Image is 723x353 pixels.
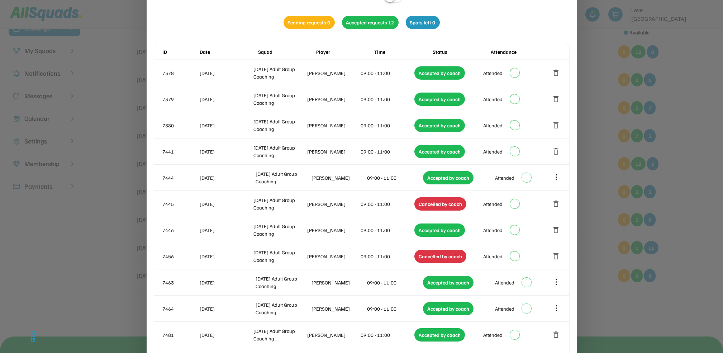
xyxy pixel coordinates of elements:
[361,148,413,155] div: 09:00 - 11:00
[414,93,465,106] div: Accepted by coach
[311,174,366,182] div: [PERSON_NAME]
[491,48,547,56] div: Attendance
[200,305,255,312] div: [DATE]
[414,145,465,158] div: Accepted by coach
[433,48,489,56] div: Status
[414,197,466,211] div: Cancelled by coach
[200,95,252,103] div: [DATE]
[307,200,360,208] div: [PERSON_NAME]
[253,91,306,107] div: [DATE] Adult Group Coaching
[495,279,514,286] div: Attended
[307,331,360,339] div: [PERSON_NAME]
[200,331,252,339] div: [DATE]
[163,69,199,77] div: 7378
[163,148,199,155] div: 7441
[361,253,413,260] div: 09:00 - 11:00
[552,330,561,339] button: delete
[200,69,252,77] div: [DATE]
[367,174,422,182] div: 09:00 - 11:00
[552,199,561,208] button: delete
[163,200,199,208] div: 7445
[253,196,306,211] div: [DATE] Adult Group Coaching
[361,331,413,339] div: 09:00 - 11:00
[483,69,503,77] div: Attended
[367,305,422,312] div: 09:00 - 11:00
[552,121,561,130] button: delete
[367,279,422,286] div: 09:00 - 11:00
[163,122,199,129] div: 7380
[406,16,440,29] div: Spots left 0
[256,301,310,316] div: [DATE] Adult Group Coaching
[200,174,255,182] div: [DATE]
[200,253,252,260] div: [DATE]
[414,250,466,263] div: Cancelled by coach
[483,122,503,129] div: Attended
[200,200,252,208] div: [DATE]
[311,305,366,312] div: [PERSON_NAME]
[361,226,413,234] div: 09:00 - 11:00
[200,48,257,56] div: Date
[361,122,413,129] div: 09:00 - 11:00
[495,305,514,312] div: Attended
[414,223,465,237] div: Accepted by coach
[163,305,199,312] div: 7464
[311,279,366,286] div: [PERSON_NAME]
[483,226,503,234] div: Attended
[423,171,474,184] div: Accepted by coach
[200,226,252,234] div: [DATE]
[423,302,474,315] div: Accepted by coach
[163,226,199,234] div: 7446
[258,48,315,56] div: Squad
[483,148,503,155] div: Attended
[552,252,561,260] button: delete
[342,16,399,29] div: Accepted requests 12
[307,95,360,103] div: [PERSON_NAME]
[483,331,503,339] div: Attended
[552,226,561,234] button: delete
[163,331,199,339] div: 7481
[163,279,199,286] div: 7463
[307,122,360,129] div: [PERSON_NAME]
[361,200,413,208] div: 09:00 - 11:00
[253,222,306,237] div: [DATE] Adult Group Coaching
[483,200,503,208] div: Attended
[253,144,306,159] div: [DATE] Adult Group Coaching
[256,275,310,290] div: [DATE] Adult Group Coaching
[307,253,360,260] div: [PERSON_NAME]
[256,170,310,185] div: [DATE] Adult Group Coaching
[423,276,474,289] div: Accepted by coach
[307,226,360,234] div: [PERSON_NAME]
[200,122,252,129] div: [DATE]
[200,148,252,155] div: [DATE]
[316,48,373,56] div: Player
[307,148,360,155] div: [PERSON_NAME]
[284,16,335,29] div: Pending requests 0
[414,66,465,80] div: Accepted by coach
[495,174,514,182] div: Attended
[552,69,561,77] button: delete
[253,118,306,133] div: [DATE] Adult Group Coaching
[361,95,413,103] div: 09:00 - 11:00
[163,253,199,260] div: 7456
[307,69,360,77] div: [PERSON_NAME]
[253,327,306,342] div: [DATE] Adult Group Coaching
[163,48,199,56] div: ID
[374,48,431,56] div: Time
[483,253,503,260] div: Attended
[163,174,199,182] div: 7444
[361,69,413,77] div: 09:00 - 11:00
[253,65,306,80] div: [DATE] Adult Group Coaching
[483,95,503,103] div: Attended
[414,119,465,132] div: Accepted by coach
[552,95,561,103] button: delete
[200,279,255,286] div: [DATE]
[163,95,199,103] div: 7379
[414,328,465,342] div: Accepted by coach
[253,249,306,264] div: [DATE] Adult Group Coaching
[552,147,561,156] button: delete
